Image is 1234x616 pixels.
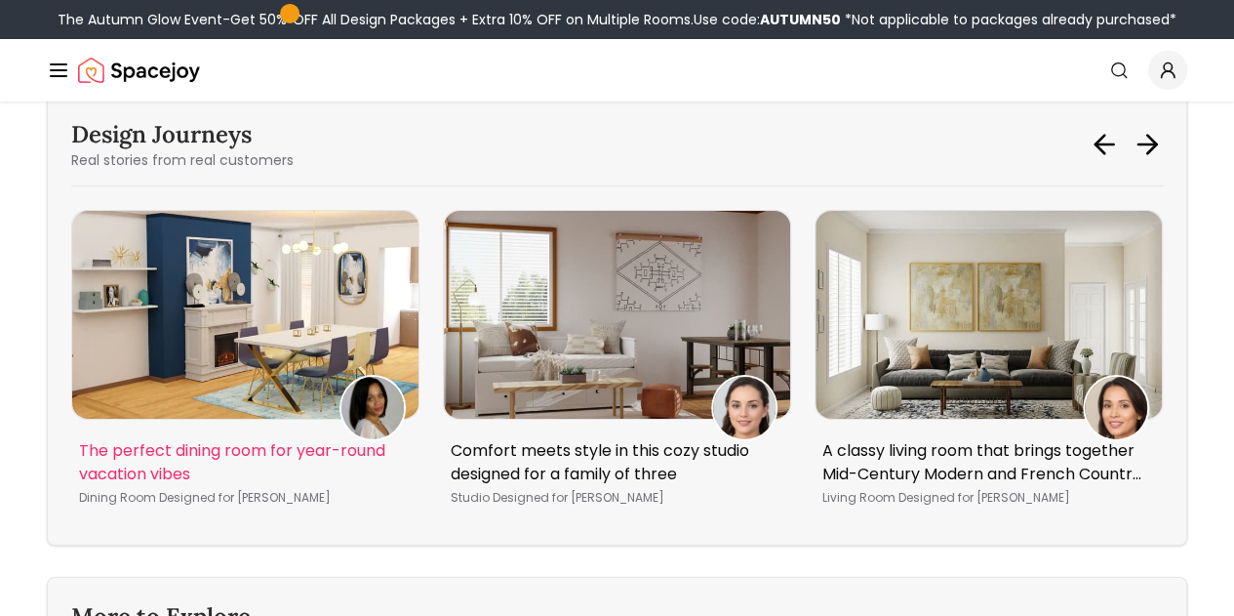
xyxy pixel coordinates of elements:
img: Antonella Salembier [1085,377,1147,439]
div: 1 / 5 [443,210,791,521]
div: 2 / 5 [815,210,1163,521]
span: Designed for [493,489,568,506]
img: Brittany [713,377,776,439]
a: Comfort meets style in this cozy studio designed for a family of threeBrittanyComfort meets style... [443,210,791,521]
img: The perfect dining room for year-round vacation vibes [72,211,418,419]
div: 5 / 5 [71,210,419,521]
div: The Autumn Glow Event-Get 50% OFF All Design Packages + Extra 10% OFF on Multiple Rooms. [58,10,1176,29]
img: Tracie Osborne [341,377,404,439]
img: Spacejoy Logo [78,51,200,90]
b: AUTUMN50 [760,10,841,29]
div: Carousel [71,210,1163,521]
a: Spacejoy [78,51,200,90]
p: Living Room [PERSON_NAME] [822,490,1147,506]
p: Comfort meets style in this cozy studio designed for a family of three [451,439,776,486]
a: The perfect dining room for year-round vacation vibesTracie OsborneThe perfect dining room for ye... [71,210,419,521]
p: Studio [PERSON_NAME] [451,490,776,506]
p: The perfect dining room for year-round vacation vibes [79,439,404,486]
p: Real stories from real customers [71,150,294,170]
p: A classy living room that brings together Mid-Century Modern and French Country styles [822,439,1147,486]
p: Dining Room [PERSON_NAME] [79,490,404,506]
span: Designed for [159,489,234,506]
nav: Global [47,39,1187,102]
span: Designed for [898,489,974,506]
a: A classy living room that brings together Mid-Century Modern and French Country stylesAntonella S... [815,210,1163,521]
h3: Design Journeys [71,119,294,150]
span: *Not applicable to packages already purchased* [841,10,1176,29]
span: Use code: [694,10,841,29]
